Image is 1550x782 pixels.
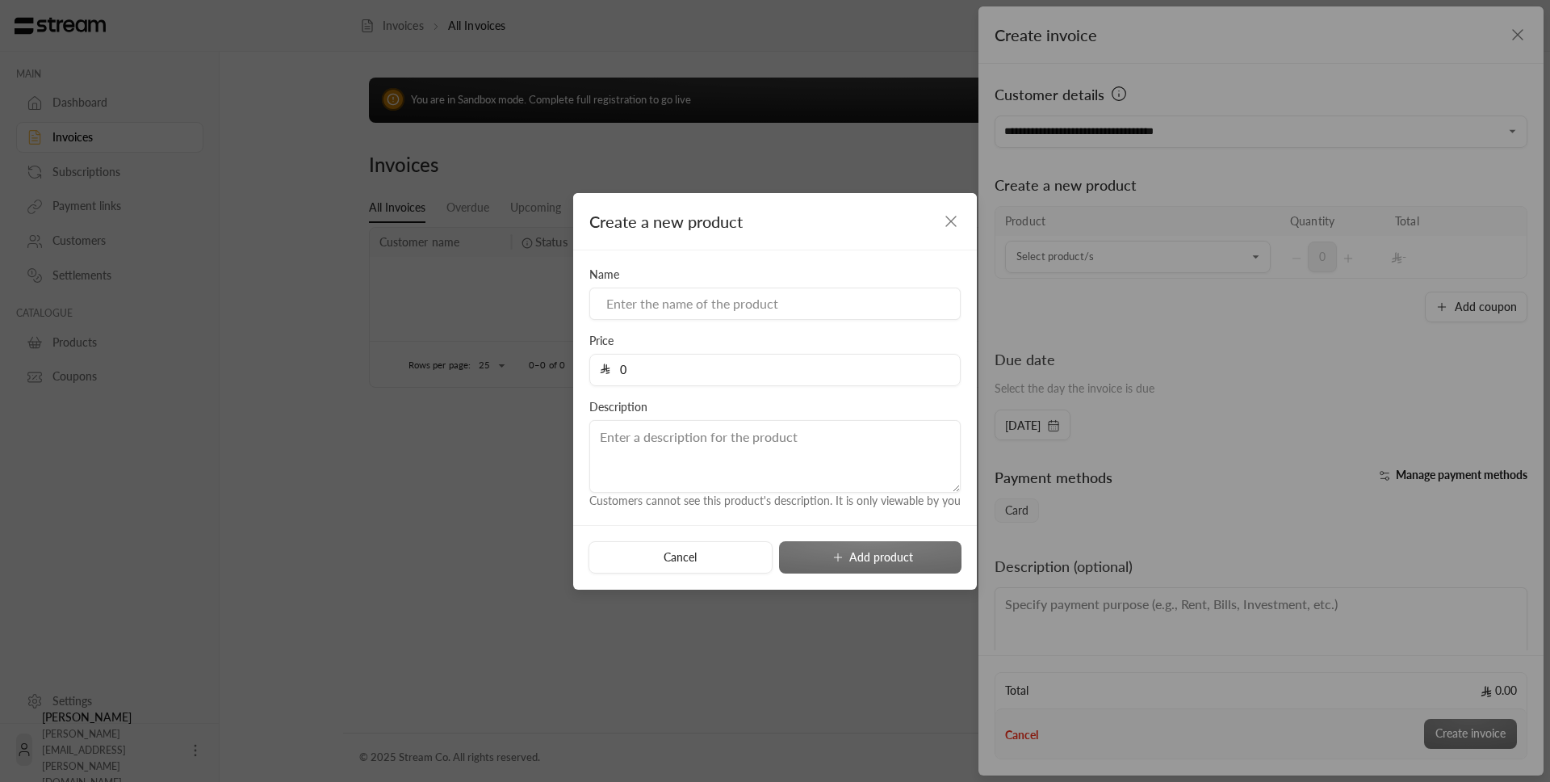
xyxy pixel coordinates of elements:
[589,288,961,320] input: Enter the name of the product
[589,333,614,349] label: Price
[610,355,950,385] input: Enter the price for the product
[589,494,961,507] span: Customers cannot see this product's description. It is only viewable by you
[589,541,772,574] button: Cancel
[589,267,619,283] label: Name
[589,212,743,231] span: Create a new product
[589,399,647,415] label: Description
